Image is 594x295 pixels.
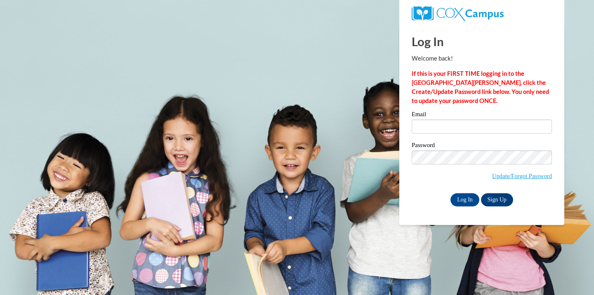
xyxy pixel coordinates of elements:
input: Log In [450,193,479,206]
a: Update/Forgot Password [492,173,552,179]
img: COX Campus [412,6,504,21]
a: Sign Up [481,193,513,206]
label: Password [412,142,552,150]
p: Welcome back! [412,54,552,63]
label: Email [412,111,552,119]
h1: Log In [412,33,552,50]
a: COX Campus [412,9,504,16]
strong: If this is your FIRST TIME logging in to the [GEOGRAPHIC_DATA][PERSON_NAME], click the Create/Upd... [412,70,549,104]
